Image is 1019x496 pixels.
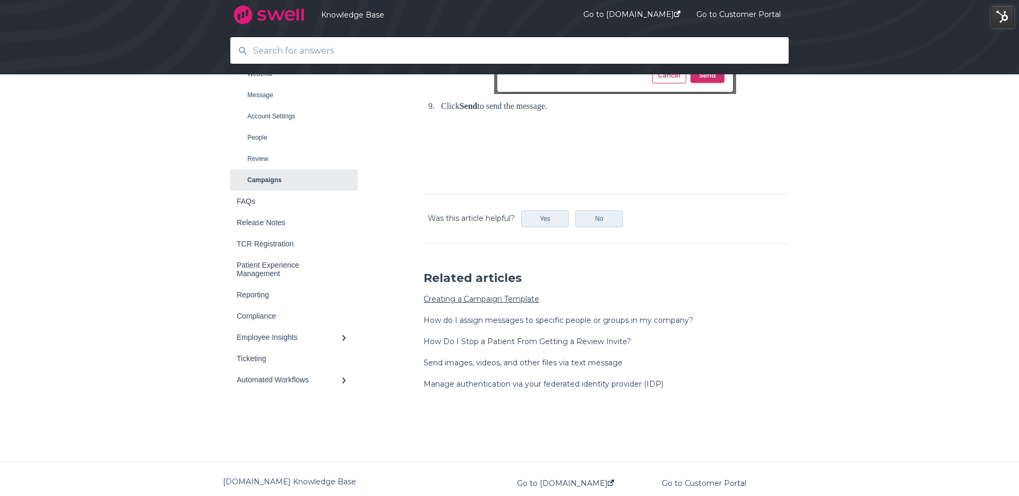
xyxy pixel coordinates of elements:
[230,127,358,148] a: People
[540,215,550,223] span: Yes
[230,369,358,390] a: Automated Workflows
[424,358,623,367] a: Send images, videos, and other files via text message
[230,254,358,284] a: Patient Experience Management
[247,39,773,62] input: Search for answers
[237,261,341,278] div: Patient Experience Management
[424,294,539,304] a: Creating a Campaign Template
[230,2,307,28] img: company logo
[575,210,623,227] button: No
[237,354,341,363] div: Ticketing
[460,101,478,110] strong: Send
[517,479,614,488] a: Go to [DOMAIN_NAME]
[230,327,358,348] a: Employee Insights
[237,333,341,341] div: Employee Insights
[230,191,358,212] a: FAQs
[230,84,358,106] a: Message
[595,215,603,223] span: No
[230,233,358,254] a: TCR Registration
[230,284,358,305] a: Reporting
[237,197,341,206] div: FAQs
[521,210,569,227] button: Yes
[424,270,789,286] h3: Related articles
[237,312,341,320] div: Compliance
[424,315,693,325] a: How do I assign messages to specific people or groups in my company?
[237,240,341,248] div: TCR Registration
[230,348,358,369] a: Ticketing
[428,213,515,223] span: Was this article helpful?
[424,379,663,389] a: Manage authentication via your federated identity provider (IDP)
[230,148,358,169] a: Review
[230,212,358,233] a: Release Notes
[991,5,1014,28] img: HubSpot Tools Menu Toggle
[230,106,358,127] a: Account Settings
[321,10,551,20] a: Knowledge Base
[223,475,509,488] div: [DOMAIN_NAME] Knowledge Base
[437,99,789,113] li: Click to send the message.
[230,305,358,327] a: Compliance
[424,337,631,346] a: How Do I Stop a Patient From Getting a Review Invite?
[662,479,746,488] a: Go to Customer Portal
[237,290,341,299] div: Reporting
[230,169,358,191] a: Campaigns
[237,218,341,227] div: Release Notes
[237,375,341,384] div: Automated Workflows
